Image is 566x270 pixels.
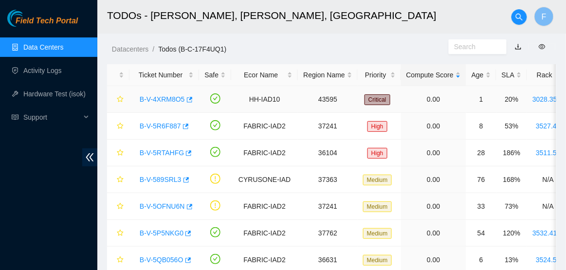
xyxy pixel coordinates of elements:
[298,86,358,113] td: 43595
[140,149,184,157] a: B-V-5RTAHFG
[210,93,220,104] span: check-circle
[401,113,466,140] td: 0.00
[401,86,466,113] td: 0.00
[16,17,78,26] span: Field Tech Portal
[117,149,124,157] span: star
[117,176,124,184] span: star
[508,39,529,54] button: download
[231,193,298,220] td: FABRIC-IAD2
[82,148,97,166] span: double-left
[496,86,527,113] td: 20%
[140,176,182,183] a: B-V-589SRL3
[532,229,564,237] a: 3532.41lock
[298,113,358,140] td: 37241
[23,43,63,51] a: Data Centers
[401,220,466,247] td: 0.00
[231,113,298,140] td: FABRIC-IAD2
[112,198,124,214] button: star
[210,120,220,130] span: check-circle
[511,9,527,25] button: search
[210,147,220,157] span: check-circle
[112,45,148,53] a: Datacenters
[536,256,561,264] a: 3524.53
[158,45,226,53] a: Todos (B-C-17F4UQ1)
[112,252,124,268] button: star
[496,140,527,166] td: 186%
[140,122,181,130] a: B-V-5R6F887
[112,225,124,241] button: star
[117,256,124,264] span: star
[454,41,493,52] input: Search
[363,255,392,266] span: Medium
[7,18,78,30] a: Akamai TechnologiesField Tech Portal
[367,121,387,132] span: High
[496,113,527,140] td: 53%
[140,256,183,264] a: B-V-5QB056O
[539,43,546,50] span: eye
[532,95,564,103] a: 3028.35lock
[12,114,18,121] span: read
[117,96,124,104] span: star
[496,166,527,193] td: 168%
[466,140,496,166] td: 28
[231,140,298,166] td: FABRIC-IAD2
[298,193,358,220] td: 37241
[365,94,390,105] span: Critical
[536,122,561,130] a: 3527.43
[534,7,554,26] button: F
[466,166,496,193] td: 76
[512,13,527,21] span: search
[210,254,220,264] span: check-circle
[231,166,298,193] td: CYRUSONE-IAD
[231,86,298,113] td: HH-IAD10
[112,118,124,134] button: star
[210,227,220,237] span: check-circle
[117,203,124,211] span: star
[140,229,183,237] a: B-V-5P5NKG0
[496,220,527,247] td: 120%
[231,220,298,247] td: FABRIC-IAD2
[401,193,466,220] td: 0.00
[363,228,392,239] span: Medium
[140,202,185,210] a: B-V-5OFNU6N
[112,91,124,107] button: star
[112,145,124,161] button: star
[515,43,522,51] a: download
[466,220,496,247] td: 54
[496,193,527,220] td: 73%
[117,230,124,237] span: star
[117,123,124,130] span: star
[140,95,185,103] a: B-V-4XRM8O5
[23,108,81,127] span: Support
[210,174,220,184] span: exclamation-circle
[363,201,392,212] span: Medium
[466,86,496,113] td: 1
[466,193,496,220] td: 33
[367,148,387,159] span: High
[23,67,62,74] a: Activity Logs
[152,45,154,53] span: /
[363,175,392,185] span: Medium
[23,90,86,98] a: Hardware Test (isok)
[536,149,561,157] a: 3511.54
[112,172,124,187] button: star
[542,11,547,23] span: F
[298,220,358,247] td: 37762
[401,166,466,193] td: 0.00
[298,140,358,166] td: 36104
[401,140,466,166] td: 0.00
[298,166,358,193] td: 37363
[7,10,49,27] img: Akamai Technologies
[210,200,220,211] span: exclamation-circle
[466,113,496,140] td: 8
